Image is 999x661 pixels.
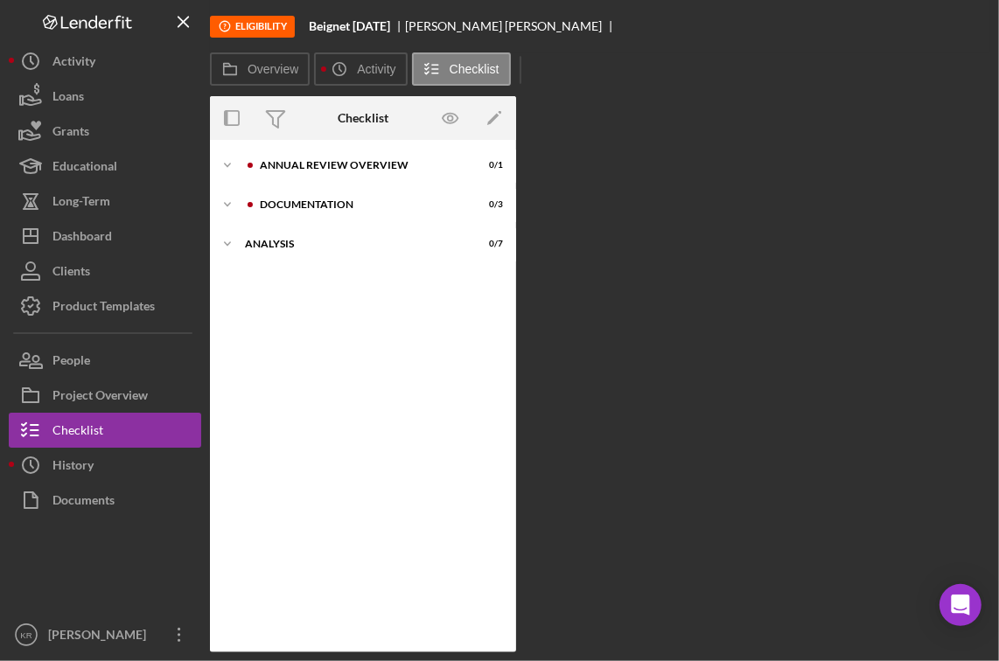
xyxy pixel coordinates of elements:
button: Grants [9,114,201,149]
div: Analysis [245,239,459,249]
button: History [9,448,201,483]
div: Documentation [260,199,459,210]
button: Product Templates [9,289,201,324]
div: Dashboard [52,219,112,258]
button: Educational [9,149,201,184]
div: Activity [52,44,95,83]
label: Activity [357,62,395,76]
button: Activity [9,44,201,79]
label: Checklist [450,62,499,76]
div: Grants [52,114,89,153]
button: Dashboard [9,219,201,254]
div: 0 / 1 [472,160,503,170]
text: KR [20,630,31,640]
button: Clients [9,254,201,289]
div: This stage is no longer available as part of the standard workflow for Small Business Annual Revi... [210,16,295,38]
div: Clients [52,254,90,293]
div: Eligibility [210,16,295,38]
button: Checklist [9,413,201,448]
button: KR[PERSON_NAME] [9,617,201,652]
div: Checklist [338,111,388,125]
button: Overview [210,52,310,86]
div: 0 / 7 [472,239,503,249]
div: Checklist [52,413,103,452]
div: Project Overview [52,378,148,417]
button: Loans [9,79,201,114]
div: [PERSON_NAME] [PERSON_NAME] [405,19,617,33]
button: Documents [9,483,201,518]
button: Long-Term [9,184,201,219]
div: Long-Term [52,184,110,223]
div: [PERSON_NAME] [44,617,157,657]
div: Product Templates [52,289,155,328]
label: Overview [248,62,298,76]
b: Beignet [DATE] [309,19,390,33]
div: History [52,448,94,487]
button: People [9,343,201,378]
div: People [52,343,90,382]
div: 0 / 3 [472,199,503,210]
div: Documents [52,483,115,522]
button: Checklist [412,52,511,86]
div: Loans [52,79,84,118]
button: Project Overview [9,378,201,413]
div: Open Intercom Messenger [940,584,982,626]
button: Activity [314,52,407,86]
div: Annual Review Overview [260,160,459,170]
div: Educational [52,149,117,188]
